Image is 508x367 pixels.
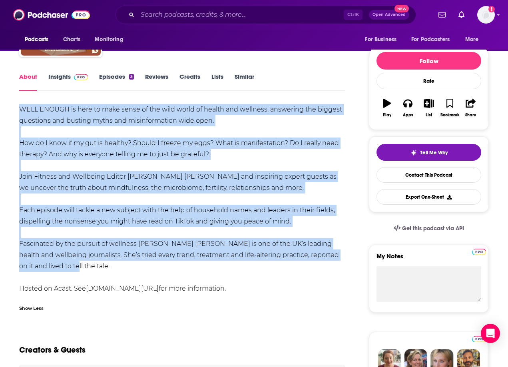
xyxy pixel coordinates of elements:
button: Open AdvancedNew [369,10,409,20]
label: My Notes [377,252,481,266]
button: Apps [397,94,418,122]
span: Ctrl K [344,10,363,20]
button: open menu [19,32,59,47]
button: tell me why sparkleTell Me Why [377,144,481,161]
span: For Podcasters [411,34,450,45]
img: Podchaser Pro [472,336,486,342]
button: Play [377,94,397,122]
button: Share [460,94,481,122]
div: Apps [403,113,413,118]
a: Similar [235,73,254,91]
div: Rate [377,73,481,89]
button: List [418,94,439,122]
a: Pro website [472,335,486,342]
span: More [465,34,479,45]
input: Search podcasts, credits, & more... [137,8,344,21]
img: tell me why sparkle [410,150,417,156]
div: Play [383,113,391,118]
span: New [394,5,409,12]
a: InsightsPodchaser Pro [48,73,88,91]
div: List [426,113,432,118]
a: Contact This Podcast [377,167,481,183]
div: 3 [129,74,134,80]
button: Follow [377,52,481,70]
span: Podcasts [25,34,48,45]
div: Open Intercom Messenger [481,324,500,343]
a: Credits [179,73,200,91]
a: Pro website [472,247,486,255]
span: Monitoring [95,34,123,45]
a: Lists [211,73,223,91]
a: Show notifications dropdown [435,8,449,22]
div: Bookmark [440,113,459,118]
a: Reviews [145,73,168,91]
button: open menu [406,32,461,47]
a: Show notifications dropdown [455,8,468,22]
img: User Profile [477,6,495,24]
span: Logged in as Ashley_Beenen [477,6,495,24]
img: Podchaser - Follow, Share and Rate Podcasts [13,7,90,22]
span: Tell Me Why [420,150,448,156]
button: open menu [359,32,406,47]
span: Get this podcast via API [402,225,464,232]
img: Podchaser Pro [74,74,88,80]
svg: Add a profile image [488,6,495,12]
img: Podchaser Pro [472,249,486,255]
span: For Business [365,34,396,45]
div: WELL ENOUGH is here to make sense of the wild world of health and wellness, answering the biggest... [19,104,345,294]
button: Bookmark [439,94,460,122]
a: About [19,73,37,91]
div: Share [465,113,476,118]
div: Search podcasts, credits, & more... [116,6,416,24]
a: Charts [58,32,85,47]
span: Charts [63,34,80,45]
button: Show profile menu [477,6,495,24]
button: Export One-Sheet [377,189,481,205]
button: open menu [89,32,133,47]
a: Get this podcast via API [387,219,470,238]
h2: Creators & Guests [19,345,86,355]
a: Episodes3 [99,73,134,91]
a: [DOMAIN_NAME][URL] [86,285,159,292]
button: open menu [460,32,489,47]
span: Open Advanced [373,13,406,17]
